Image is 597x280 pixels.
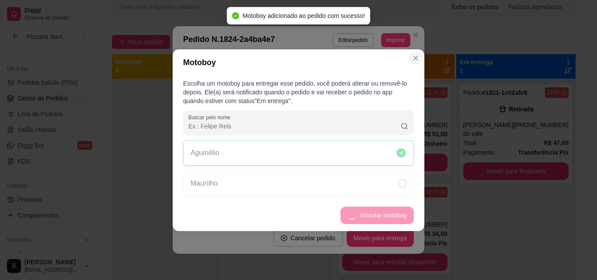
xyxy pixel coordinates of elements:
[243,12,365,19] span: Motoboy adicionado ao pedido com sucesso!
[232,12,239,19] span: check-circle
[173,49,424,76] header: Motoboy
[409,51,423,65] button: Close
[188,114,233,121] label: Buscar pelo nome
[191,178,218,189] p: Maurílho
[188,122,400,131] input: Buscar pelo nome
[183,79,414,105] p: Escolha um motoboy para entregar esse pedido, você poderá alterar ou removê-lo depois. Ele(a) ser...
[191,148,219,158] p: Aguinélio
